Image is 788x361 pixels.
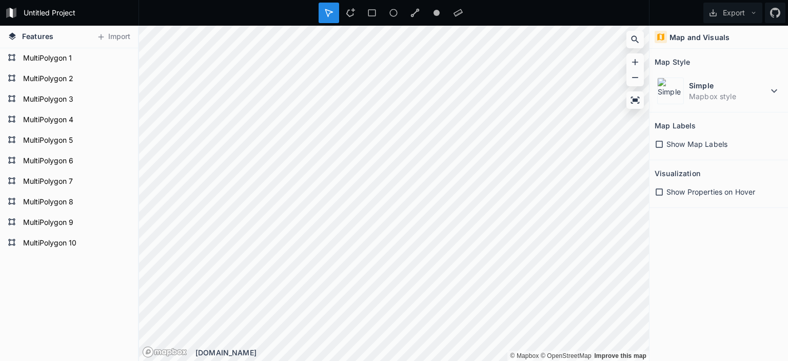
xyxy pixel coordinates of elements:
[669,32,730,43] h4: Map and Visuals
[689,80,768,91] dt: Simple
[195,347,649,358] div: [DOMAIN_NAME]
[541,352,592,359] a: OpenStreetMap
[142,346,187,358] a: Mapbox logo
[703,3,762,23] button: Export
[689,91,768,102] dd: Mapbox style
[655,165,700,181] h2: Visualization
[666,139,727,149] span: Show Map Labels
[655,118,696,134] h2: Map Labels
[666,186,755,197] span: Show Properties on Hover
[510,352,539,359] a: Mapbox
[657,78,684,104] img: Simple
[22,31,53,42] span: Features
[91,29,135,45] button: Import
[594,352,646,359] a: Map feedback
[655,54,690,70] h2: Map Style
